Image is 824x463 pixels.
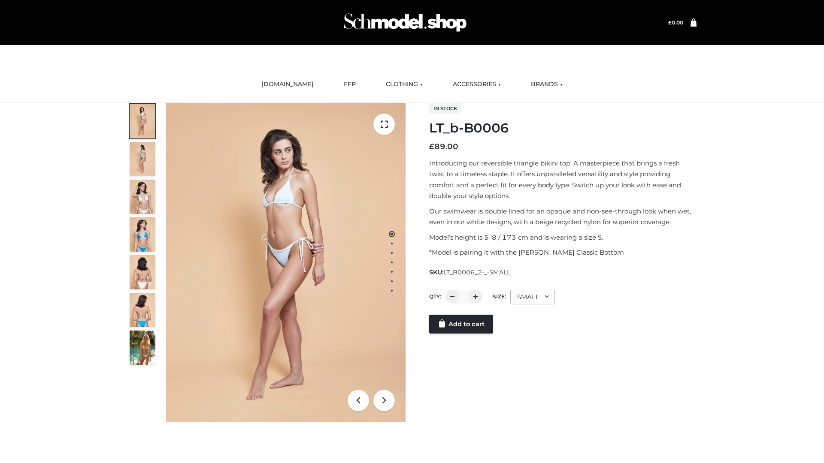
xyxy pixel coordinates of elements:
span: £ [668,19,672,26]
p: *Model is pairing it with the [PERSON_NAME] Classic Bottom [429,247,697,258]
span: SKU: [429,267,511,277]
label: Size: [493,293,506,300]
bdi: 89.00 [429,142,458,151]
a: CLOTHING [379,75,429,94]
img: ArielClassicBikiniTop_CloudNine_AzureSky_OW114ECO_4-scaled.jpg [130,217,155,252]
span: £ [429,142,434,151]
p: Our swimwear is double lined for an opaque and non-see-through look when wet, even in our white d... [429,206,697,228]
a: £0.00 [668,19,683,26]
span: LT_B0006_2-_-SMALL [443,268,510,276]
div: SMALL [510,290,555,304]
label: QTY: [429,293,441,300]
h1: LT_b-B0006 [429,120,697,136]
a: [DOMAIN_NAME] [255,75,320,94]
img: ArielClassicBikiniTop_CloudNine_AzureSky_OW114ECO_1 [166,103,406,422]
img: ArielClassicBikiniTop_CloudNine_AzureSky_OW114ECO_8-scaled.jpg [130,293,155,327]
img: ArielClassicBikiniTop_CloudNine_AzureSky_OW114ECO_3-scaled.jpg [130,180,155,214]
span: In stock [429,103,461,114]
img: Arieltop_CloudNine_AzureSky2.jpg [130,331,155,365]
p: Introducing our reversible triangle bikini top. A masterpiece that brings a fresh twist to a time... [429,158,697,201]
img: ArielClassicBikiniTop_CloudNine_AzureSky_OW114ECO_1-scaled.jpg [130,104,155,138]
p: Model’s height is 5 ‘8 / 173 cm and is wearing a size S. [429,232,697,243]
bdi: 0.00 [668,19,683,26]
img: ArielClassicBikiniTop_CloudNine_AzureSky_OW114ECO_2-scaled.jpg [130,142,155,176]
a: BRANDS [524,75,569,94]
a: Add to cart [429,315,493,334]
a: ACCESSORIES [446,75,507,94]
img: Schmodel Admin 964 [341,6,470,39]
img: ArielClassicBikiniTop_CloudNine_AzureSky_OW114ECO_7-scaled.jpg [130,255,155,289]
a: FFP [337,75,362,94]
